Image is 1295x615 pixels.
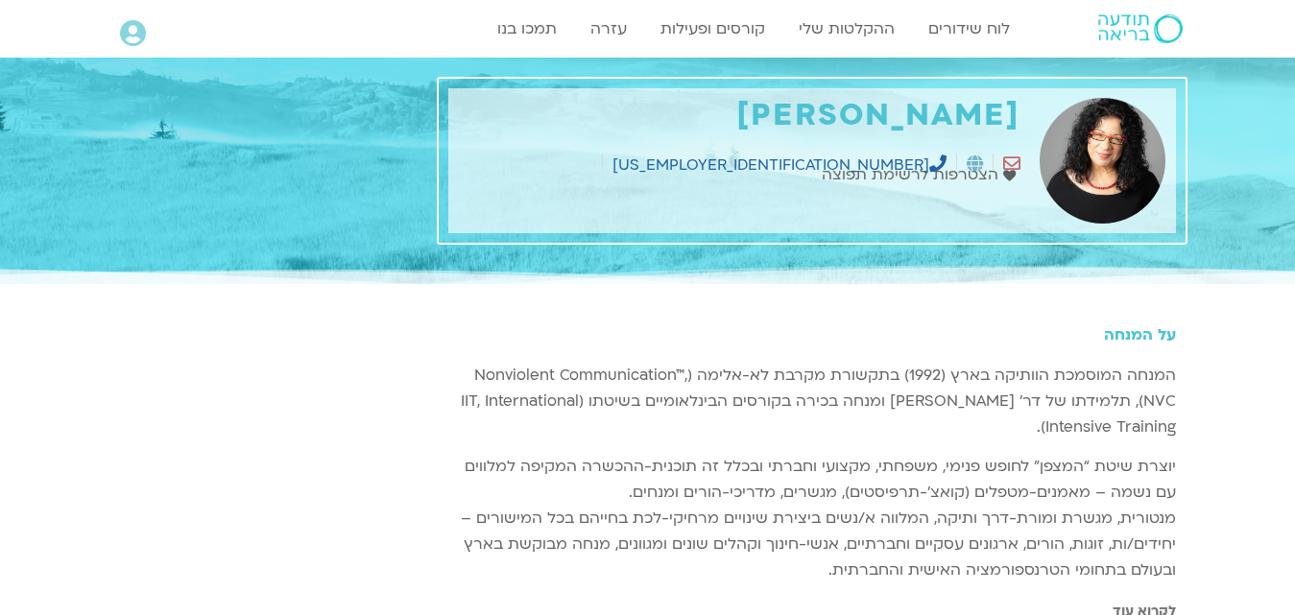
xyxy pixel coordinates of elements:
a: עזרה [581,11,636,47]
h1: [PERSON_NAME] [458,98,1020,133]
img: תודעה בריאה [1098,14,1183,43]
a: לוח שידורים [919,11,1019,47]
a: [US_EMPLOYER_IDENTIFICATION_NUMBER] [612,154,947,176]
a: תמכו בנו [488,11,566,47]
a: ההקלטות שלי [789,11,904,47]
a: קורסים ופעילות [651,11,775,47]
span: הצטרפות לרשימת תפוצה [822,162,1003,188]
a: הצטרפות לרשימת תפוצה [822,162,1020,188]
h5: על המנחה [448,326,1176,343]
p: יוצרת שיטת “המצפן” לחופש פנימי, משפחתי, מקצועי וחברתי ובכלל זה תוכנית-ההכשרה המקיפה למלווים עם נש... [448,454,1176,583]
p: המנחה המוסמכת הוותיקה בארץ (1992) בתקשורת מקרבת לא-אלימה (Nonviolent Communication™, NVC), תלמידת... [448,363,1176,440]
